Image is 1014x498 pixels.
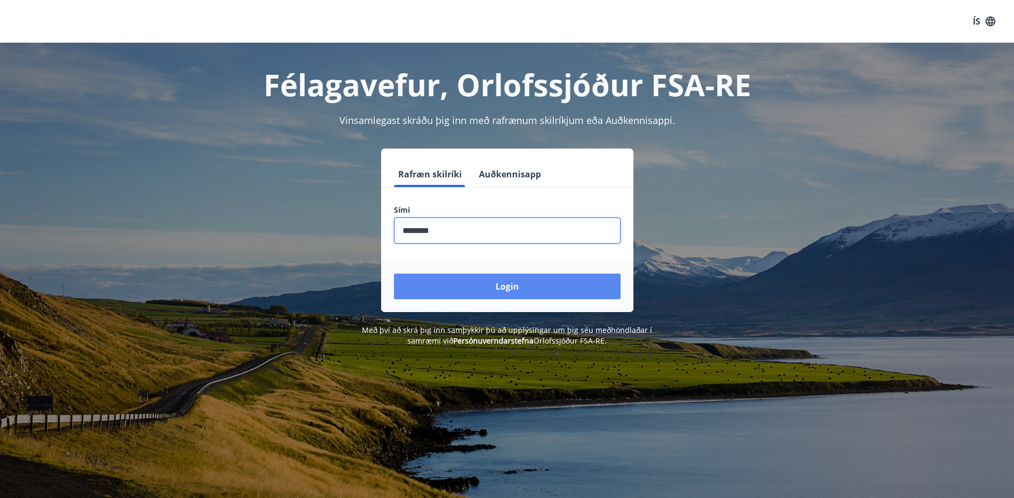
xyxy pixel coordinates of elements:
[394,161,466,187] button: Rafræn skilríki
[135,64,879,105] h1: Félagavefur, Orlofssjóður FSA-RE
[453,336,533,346] a: Persónuverndarstefna
[475,161,545,187] button: Auðkennisapp
[394,274,621,299] button: Login
[967,12,1001,31] button: ÍS
[394,205,621,215] label: Sími
[362,325,652,346] span: Með því að skrá þig inn samþykkir þú að upplýsingar um þig séu meðhöndlaðar í samræmi við Orlofss...
[339,114,675,127] span: Vinsamlegast skráðu þig inn með rafrænum skilríkjum eða Auðkennisappi.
